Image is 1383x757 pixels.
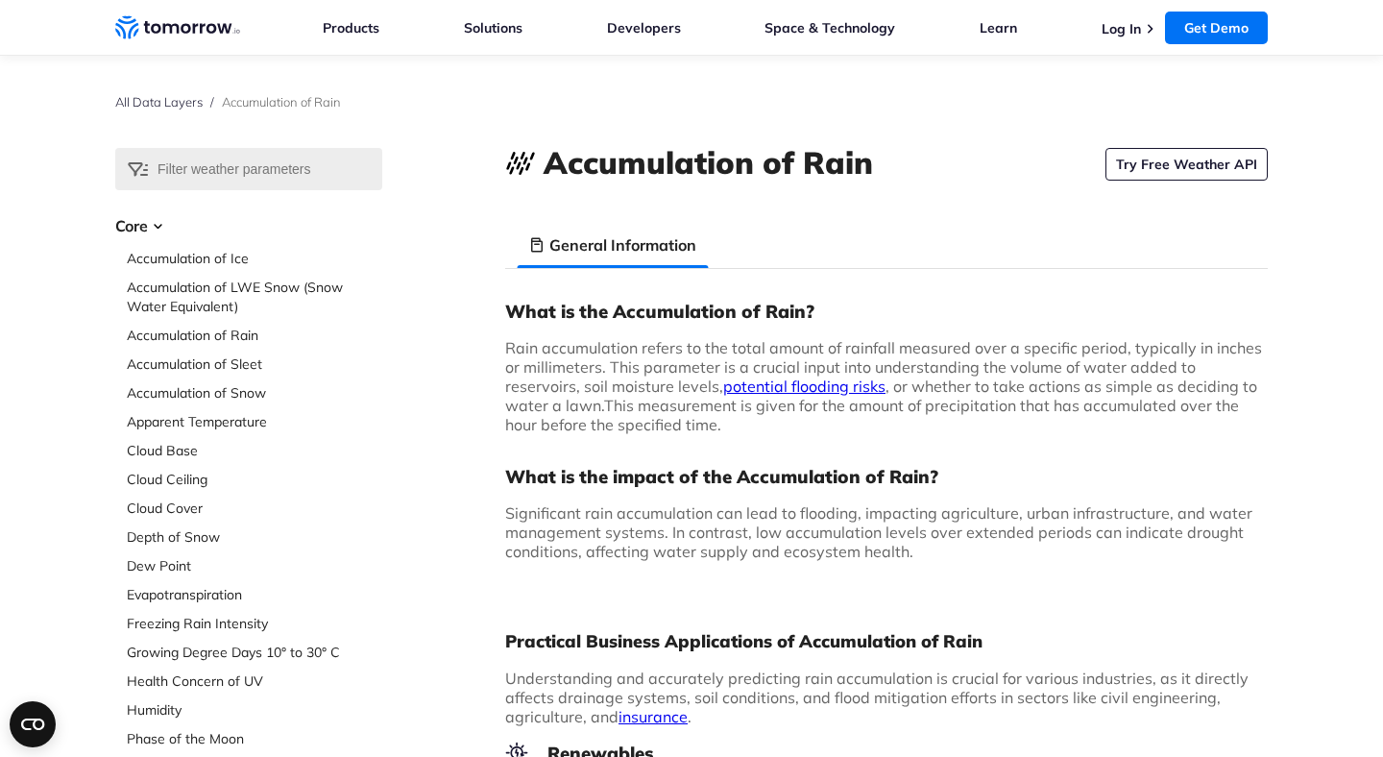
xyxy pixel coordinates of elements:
h1: Accumulation of Rain [544,141,873,183]
a: Humidity [127,700,382,720]
a: Accumulation of LWE Snow (Snow Water Equivalent) [127,278,382,316]
a: Try Free Weather API [1105,148,1268,181]
a: Solutions [464,19,522,37]
a: Home link [115,13,240,42]
h3: General Information [549,233,696,256]
a: Evapotranspiration [127,585,382,604]
a: Accumulation of Ice [127,249,382,268]
span: Rain accumulation refers to the total amount of rainfall measured over a specific period, typical... [505,338,1262,415]
a: Health Concern of UV [127,672,382,691]
h3: What is the impact of the Accumulation of Rain? [505,465,1268,488]
span: Significant rain accumulation can lead to flooding, impacting agriculture, urban infrastructure, ... [505,503,1252,561]
a: Cloud Ceiling [127,470,382,489]
a: Get Demo [1165,12,1268,44]
span: Accumulation of Rain [222,94,341,110]
a: Cloud Cover [127,499,382,518]
span: This measurement is given for the amount of precipitation that has accumulated over the hour befo... [505,396,1239,434]
input: Filter weather parameters [115,148,382,190]
h2: Practical Business Applications of Accumulation of Rain [505,630,1268,653]
span: Understanding and accurately predicting rain accumulation is crucial for various industries, as i... [505,669,1249,726]
a: Depth of Snow [127,527,382,547]
a: Accumulation of Snow [127,383,382,403]
span: / [210,94,214,110]
button: Open CMP widget [10,701,56,747]
a: Cloud Base [127,441,382,460]
a: Accumulation of Sleet [127,354,382,374]
h3: What is the Accumulation of Rain? [505,300,1268,323]
a: Freezing Rain Intensity [127,614,382,633]
a: Accumulation of Rain [127,326,382,345]
a: Developers [607,19,681,37]
a: Space & Technology [764,19,895,37]
h3: Core [115,214,382,237]
a: Growing Degree Days 10° to 30° C [127,643,382,662]
a: Phase of the Moon [127,729,382,748]
a: insurance [619,707,688,726]
a: potential flooding risks [723,377,886,396]
a: Learn [980,19,1017,37]
a: Dew Point [127,556,382,575]
a: Products [323,19,379,37]
li: General Information [517,222,708,268]
a: Log In [1102,20,1141,37]
a: All Data Layers [115,94,203,110]
a: Apparent Temperature [127,412,382,431]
